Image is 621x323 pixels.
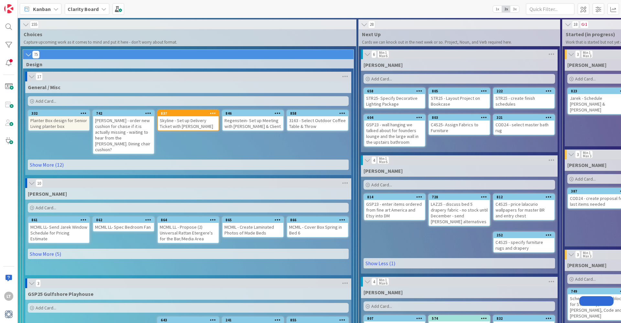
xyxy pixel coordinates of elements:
[379,278,387,282] div: Min 1
[371,76,392,82] span: Add Card...
[575,276,596,282] span: Add Card...
[93,110,154,116] div: 742
[429,115,490,135] div: 803C4S25- Assign Fabrics to Furniture
[364,194,425,200] div: 814
[223,317,283,323] div: 241
[225,218,283,222] div: 865
[33,5,51,13] span: Kanban
[379,51,387,54] div: Min 1
[290,318,348,322] div: 855
[287,110,348,116] div: 858
[567,162,606,168] span: Lisa T.
[583,154,591,158] div: Max 3
[496,115,554,120] div: 321
[28,249,349,259] a: Show More (5)
[429,94,490,108] div: STR25 - Layout Project on Bookcase
[580,21,589,28] span: 1
[371,50,376,58] span: 6
[379,160,387,163] div: Max 6
[28,84,60,90] span: General / Misc
[36,98,56,104] span: Add Card...
[364,200,425,220] div: GSP23 - enter items ordered from fine art America and Etsy into DM
[367,316,425,321] div: 807
[379,54,387,57] div: Max 6
[223,110,283,130] div: 846Regenstein- Set up Meeting with [PERSON_NAME] & Client
[502,6,510,12] span: 2x
[496,89,554,93] div: 222
[223,110,283,116] div: 846
[379,282,387,285] div: Max 6
[432,316,490,321] div: 574
[158,217,219,243] div: 864MCMIL LL - Propose (2) Universal Rattan Etergere's for the Bar/Media Area
[28,291,93,297] span: GSP25 Gulfshore Playhouse
[225,111,283,116] div: 846
[494,232,554,252] div: 252C4S25 - specify furniture rugs and drapery
[429,194,490,226] div: 728LAZ25 - discuss bed 5 drapery fabric - no stock until December - send [PERSON_NAME] alternatives
[93,116,154,154] div: [PERSON_NAME] - order new cushion for chaise if it is actually missing - waiting to hear from the...
[583,251,591,255] div: Min 1
[429,88,490,108] div: 805STR25 - Layout Project on Bookcase
[32,51,39,58] span: 75
[496,233,554,237] div: 252
[24,40,353,45] p: Capture upcoming work as it comes to mind and put it here - don't worry about format.
[367,195,425,199] div: 814
[583,54,591,57] div: Max 3
[36,73,43,80] span: 17
[494,238,554,252] div: C4S25 - specify furniture rugs and drapery
[496,316,554,321] div: 832
[223,116,283,130] div: Regenstein- Set up Meeting with [PERSON_NAME] & Client
[429,316,490,321] div: 574
[494,88,554,94] div: 222
[161,318,219,322] div: 643
[161,218,219,222] div: 864
[223,217,283,237] div: 865MCMIL - Create Laminated Photos of Made Beds
[30,21,39,28] span: 155
[158,116,219,130] div: Skyline - Set up Delivery Ticket with [PERSON_NAME]
[429,115,490,120] div: 803
[494,88,554,108] div: 222STR25 - create finish schedules
[583,151,591,154] div: Min 1
[364,115,425,120] div: 604
[526,3,574,15] input: Quick Filter...
[28,110,89,130] div: 332Planter Box design for Senior Living planter box
[93,217,154,231] div: 862MCMIL LL- Spec Bedroom Fan
[494,316,554,321] div: 832
[158,223,219,243] div: MCMIL LL - Propose (2) Universal Rattan Etergere's for the Bar/Media Area
[158,217,219,223] div: 864
[575,76,596,82] span: Add Card...
[28,116,89,130] div: Planter Box design for Senior Living planter box
[367,89,425,93] div: 658
[28,160,349,170] a: Show More (12)
[364,194,425,220] div: 814GSP23 - enter items ordered from fine art America and Etsy into DM
[161,111,219,116] div: 837
[364,94,425,108] div: STR25- Specify Decorative Lighting Package
[510,6,519,12] span: 3x
[36,205,56,211] span: Add Card...
[379,157,387,160] div: Min 1
[28,191,67,197] span: MCMIL McMillon
[364,115,425,146] div: 604GSP23 - wall hanging we talked about for founders lounge and the large wall in the upstairs ba...
[575,251,580,258] span: 3
[367,115,425,120] div: 604
[31,111,89,116] div: 332
[362,40,557,45] p: Cards we can knock out in the next week or so. Project, Noun, and Verb required here.
[567,62,606,68] span: Gina
[368,21,375,28] span: 28
[287,116,348,130] div: 3163 - Select Outdoor Coffee Table & Throw
[93,223,154,231] div: MCMIL LL- Spec Bedroom Fan
[575,50,580,58] span: 3
[364,120,425,146] div: GSP23 - wall hanging we talked about for founders lounge and the large wall in the upstairs bathroom
[432,115,490,120] div: 803
[364,289,403,296] span: Lisa K.
[494,194,554,220] div: 812C4S25 - price lalacurio wallpapers for master BR and entry chest
[575,176,596,182] span: Add Card...
[28,110,89,116] div: 332
[364,316,425,321] div: 807
[287,217,348,237] div: 866MCMIL - Cover Box Spring in Bed 6
[429,200,490,226] div: LAZ25 - discuss bed 5 drapery fabric - no stock until December - send [PERSON_NAME] alternatives
[362,31,552,37] span: Next Up
[429,88,490,94] div: 805
[68,6,99,12] b: Clarity Board
[371,182,392,188] span: Add Card...
[4,310,13,319] img: avatar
